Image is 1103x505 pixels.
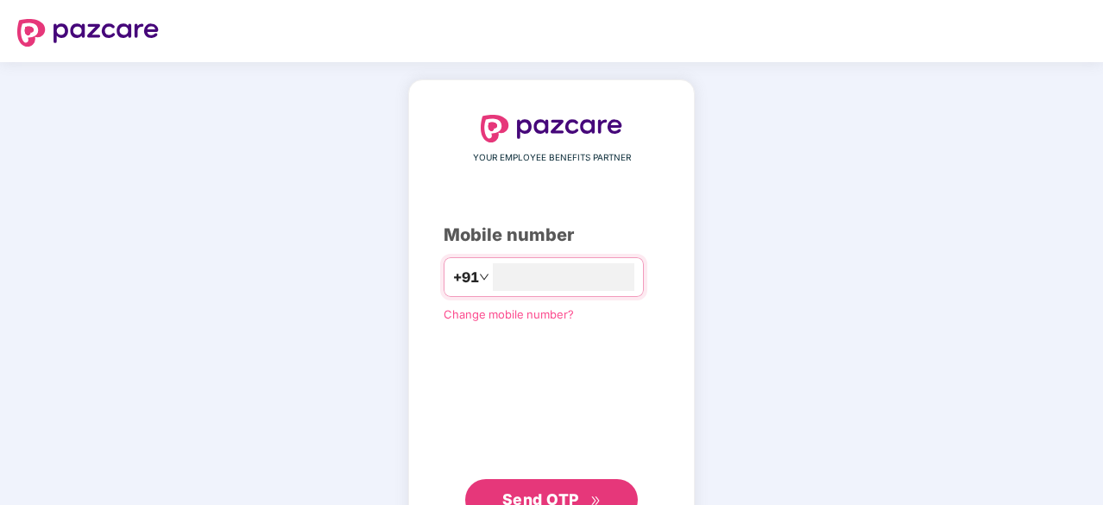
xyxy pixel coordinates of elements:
span: down [479,272,489,282]
a: Change mobile number? [444,307,574,321]
img: logo [17,19,159,47]
span: YOUR EMPLOYEE BENEFITS PARTNER [473,151,631,165]
img: logo [481,115,622,142]
span: +91 [453,267,479,288]
div: Mobile number [444,222,659,249]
